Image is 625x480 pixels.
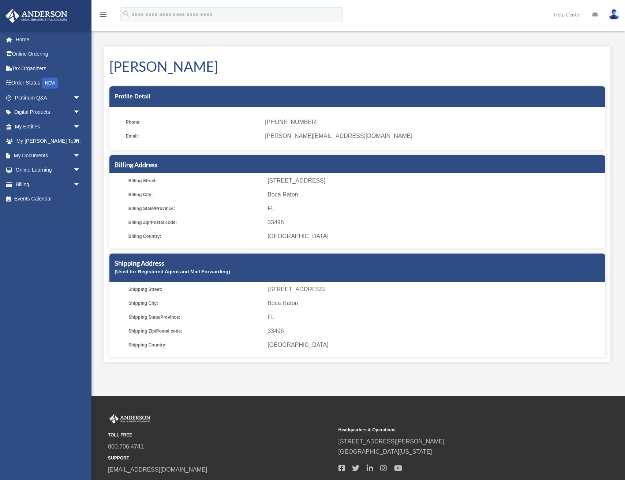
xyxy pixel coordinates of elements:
a: Home [5,32,91,47]
div: Profile Detail [109,86,605,107]
a: [GEOGRAPHIC_DATA][US_STATE] [338,449,432,455]
a: Billingarrow_drop_down [5,177,91,192]
a: Digital Productsarrow_drop_down [5,105,91,120]
span: arrow_drop_down [73,148,88,163]
a: 800.706.4741 [108,443,144,450]
span: Phone: [126,117,260,127]
span: arrow_drop_down [73,90,88,105]
h5: Billing Address [115,160,600,169]
span: arrow_drop_down [73,163,88,178]
span: Email: [126,131,260,141]
span: Shipping City: [128,298,262,308]
span: arrow_drop_down [73,134,88,149]
img: Anderson Advisors Platinum Portal [108,414,152,424]
span: FL [267,203,603,214]
span: 33496 [267,217,603,228]
img: Anderson Advisors Platinum Portal [3,9,70,23]
span: Shipping Zip/Postal code: [128,326,262,336]
span: [GEOGRAPHIC_DATA] [267,340,603,350]
a: Platinum Q&Aarrow_drop_down [5,90,91,105]
div: NEW [42,78,58,89]
a: My Documentsarrow_drop_down [5,148,91,163]
a: [STREET_ADDRESS][PERSON_NAME] [338,438,445,445]
a: My Entitiesarrow_drop_down [5,119,91,134]
span: Boca Raton [267,190,603,200]
span: [STREET_ADDRESS] [267,176,603,186]
small: (Used for Registered Agent and Mail Forwarding) [115,269,230,274]
span: Boca Raton [267,298,603,308]
span: Billing Street: [128,176,262,186]
span: Billing Zip/Postal code: [128,217,262,228]
a: Events Calendar [5,192,91,206]
a: [EMAIL_ADDRESS][DOMAIN_NAME] [108,466,207,473]
span: [STREET_ADDRESS] [267,284,603,295]
span: FL [267,312,603,322]
a: My [PERSON_NAME] Teamarrow_drop_down [5,134,91,149]
a: menu [99,13,108,19]
a: Order StatusNEW [5,76,91,91]
small: TOLL FREE [108,431,333,439]
span: [GEOGRAPHIC_DATA] [267,231,603,241]
span: [PERSON_NAME][EMAIL_ADDRESS][DOMAIN_NAME] [265,131,600,141]
span: Shipping State/Province: [128,312,262,322]
a: Online Learningarrow_drop_down [5,163,91,177]
a: Tax Organizers [5,61,91,76]
h1: [PERSON_NAME] [109,57,605,76]
span: Shipping Country: [128,340,262,350]
span: Billing Country: [128,231,262,241]
a: Online Ordering [5,47,91,61]
span: Billing City: [128,190,262,200]
span: [PHONE_NUMBER] [265,117,600,127]
i: menu [99,10,108,19]
span: Billing State/Province: [128,203,262,214]
h5: Shipping Address [115,259,600,268]
small: Headquarters & Operations [338,426,564,434]
span: arrow_drop_down [73,105,88,120]
img: User Pic [609,9,620,20]
span: 33496 [267,326,603,336]
span: arrow_drop_down [73,119,88,134]
span: Shipping Street: [128,284,262,295]
small: SUPPORT [108,454,333,462]
span: arrow_drop_down [73,177,88,192]
i: search [122,10,130,18]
